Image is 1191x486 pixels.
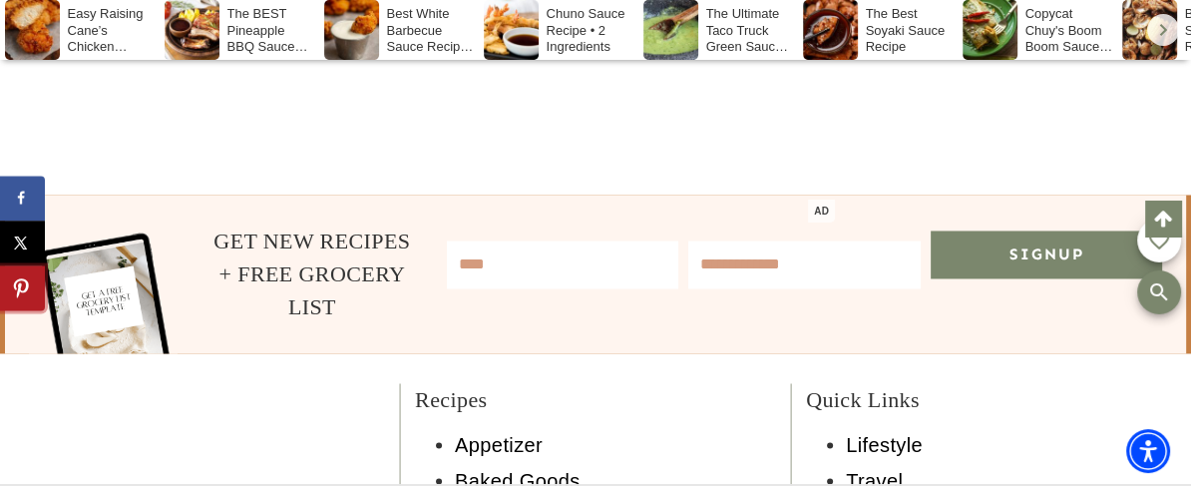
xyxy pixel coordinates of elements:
div: Accessibility Menu [1126,429,1170,473]
h4: Recipes [415,383,776,416]
a: Appetizer [455,433,543,455]
iframe: Advertisement [838,200,1137,449]
h4: Quick Links [806,383,1167,416]
h4: GET NEW RECIPES + FREE GROCERY LIST [209,225,415,323]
